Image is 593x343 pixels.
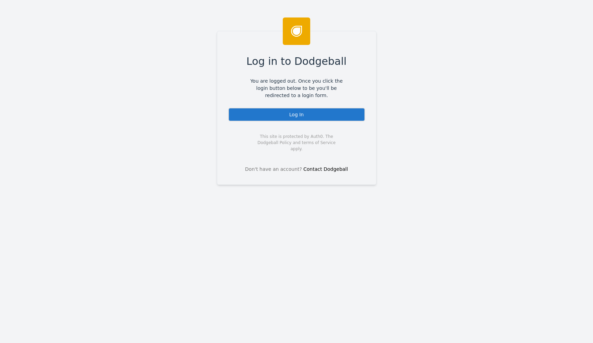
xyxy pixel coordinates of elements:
[303,166,348,172] a: Contact Dodgeball
[252,133,342,152] span: This site is protected by Auth0. The Dodgeball Policy and terms of Service apply.
[246,54,347,69] span: Log in to Dodgeball
[245,166,302,173] span: Don't have an account?
[228,108,365,121] div: Log In
[245,78,348,99] span: You are logged out. Once you click the login button below to be you'll be redirected to a login f...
